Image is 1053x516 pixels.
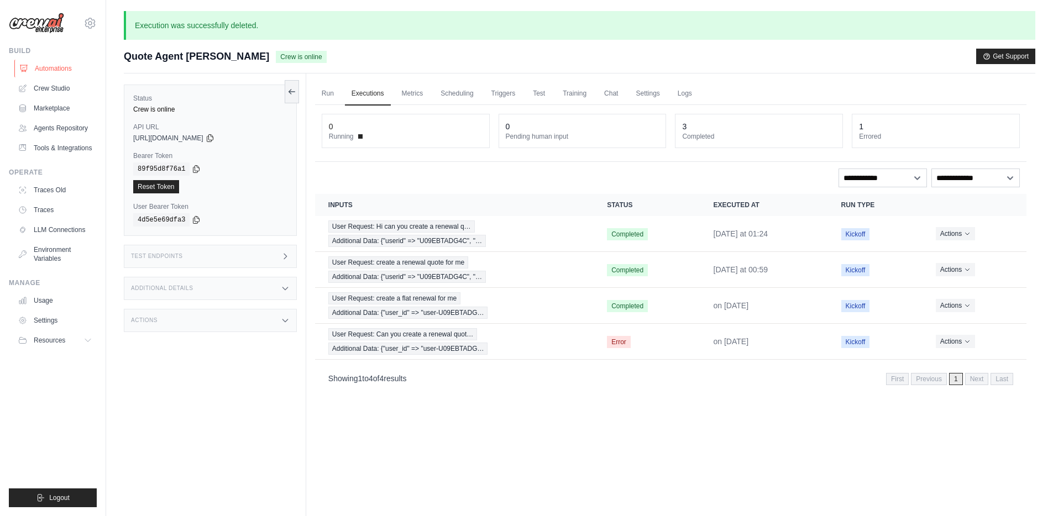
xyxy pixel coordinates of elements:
[133,134,203,143] span: [URL][DOMAIN_NAME]
[13,139,97,157] a: Tools & Integrations
[671,82,699,106] a: Logs
[682,132,836,141] dt: Completed
[991,373,1013,385] span: Last
[358,374,363,383] span: 1
[369,374,373,383] span: 4
[34,336,65,345] span: Resources
[700,194,828,216] th: Executed at
[133,151,287,160] label: Bearer Token
[886,373,909,385] span: First
[329,132,354,141] span: Running
[13,221,97,239] a: LLM Connections
[9,278,97,287] div: Manage
[9,13,64,34] img: Logo
[714,337,749,346] time: September 16, 2025 at 21:29 PDT
[9,46,97,55] div: Build
[133,123,287,131] label: API URL
[13,181,97,199] a: Traces Old
[936,299,975,312] button: Actions for execution
[133,162,190,176] code: 89f95d8f76a1
[131,317,158,324] h3: Actions
[131,253,183,260] h3: Test Endpoints
[598,82,625,106] a: Chat
[9,168,97,177] div: Operate
[936,227,975,240] button: Actions for execution
[841,300,870,312] span: Kickoff
[13,201,97,219] a: Traces
[629,82,666,106] a: Settings
[328,307,488,319] span: Additional Data: {"user_id" => "user-U09EBTADG…
[328,220,475,233] span: User Request: Hi can you create a renewal q…
[607,264,648,276] span: Completed
[936,335,975,348] button: Actions for execution
[714,265,768,274] time: September 19, 2025 at 00:59 PDT
[345,82,391,106] a: Executions
[328,235,486,247] span: Additional Data: {"userid" => "U09EBTADG4C", "…
[379,374,384,383] span: 4
[133,94,287,103] label: Status
[329,121,333,132] div: 0
[682,121,687,132] div: 3
[13,119,97,137] a: Agents Repository
[556,82,593,106] a: Training
[328,292,460,304] span: User Request: create a flat renewal for me
[328,292,580,319] a: View execution details for User Request
[13,292,97,309] a: Usage
[485,82,522,106] a: Triggers
[607,228,648,240] span: Completed
[276,51,326,63] span: Crew is online
[328,256,468,268] span: User Request: create a renewal quote for me
[49,493,70,502] span: Logout
[965,373,989,385] span: Next
[506,132,659,141] dt: Pending human input
[828,194,923,216] th: Run Type
[714,301,749,310] time: September 16, 2025 at 22:44 PDT
[607,300,648,312] span: Completed
[594,194,700,216] th: Status
[315,194,1026,392] section: Crew executions table
[911,373,947,385] span: Previous
[133,180,179,193] a: Reset Token
[328,220,580,247] a: View execution details for User Request
[133,213,190,227] code: 4d5e5e69dfa3
[315,194,594,216] th: Inputs
[841,228,870,240] span: Kickoff
[124,49,269,64] span: Quote Agent [PERSON_NAME]
[434,82,480,106] a: Scheduling
[13,331,97,349] button: Resources
[859,121,863,132] div: 1
[886,373,1013,385] nav: Pagination
[328,373,407,384] p: Showing to of results
[131,285,193,292] h3: Additional Details
[315,82,340,106] a: Run
[841,336,870,348] span: Kickoff
[976,49,1035,64] button: Get Support
[936,263,975,276] button: Actions for execution
[328,256,580,283] a: View execution details for User Request
[949,373,963,385] span: 1
[714,229,768,238] time: September 19, 2025 at 01:24 PDT
[506,121,510,132] div: 0
[328,328,477,340] span: User Request: Can you create a renewal quot…
[13,80,97,97] a: Crew Studio
[841,264,870,276] span: Kickoff
[526,82,552,106] a: Test
[607,336,631,348] span: Error
[315,364,1026,392] nav: Pagination
[9,488,97,507] button: Logout
[328,343,488,355] span: Additional Data: {"user_id" => "user-U09EBTADG…
[328,271,486,283] span: Additional Data: {"userid" => "U09EBTADG4C", "…
[13,312,97,329] a: Settings
[859,132,1013,141] dt: Errored
[395,82,430,106] a: Metrics
[13,99,97,117] a: Marketplace
[14,60,98,77] a: Automations
[133,105,287,114] div: Crew is online
[13,241,97,267] a: Environment Variables
[124,11,1035,40] p: Execution was successfully deleted.
[328,328,580,355] a: View execution details for User Request
[133,202,287,211] label: User Bearer Token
